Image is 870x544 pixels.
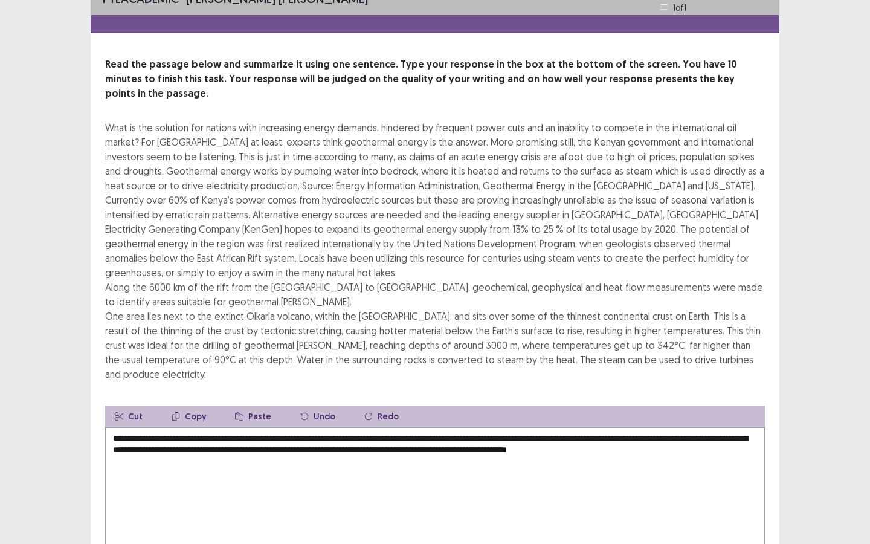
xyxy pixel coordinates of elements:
[105,406,152,427] button: Cut
[105,120,765,381] div: What is the solution for nations with increasing energy demands, hindered by frequent power cuts ...
[105,57,765,101] p: Read the passage below and summarize it using one sentence. Type your response in the box at the ...
[291,406,345,427] button: Undo
[225,406,281,427] button: Paste
[355,406,408,427] button: Redo
[162,406,216,427] button: Copy
[673,1,686,14] p: 1 of 1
